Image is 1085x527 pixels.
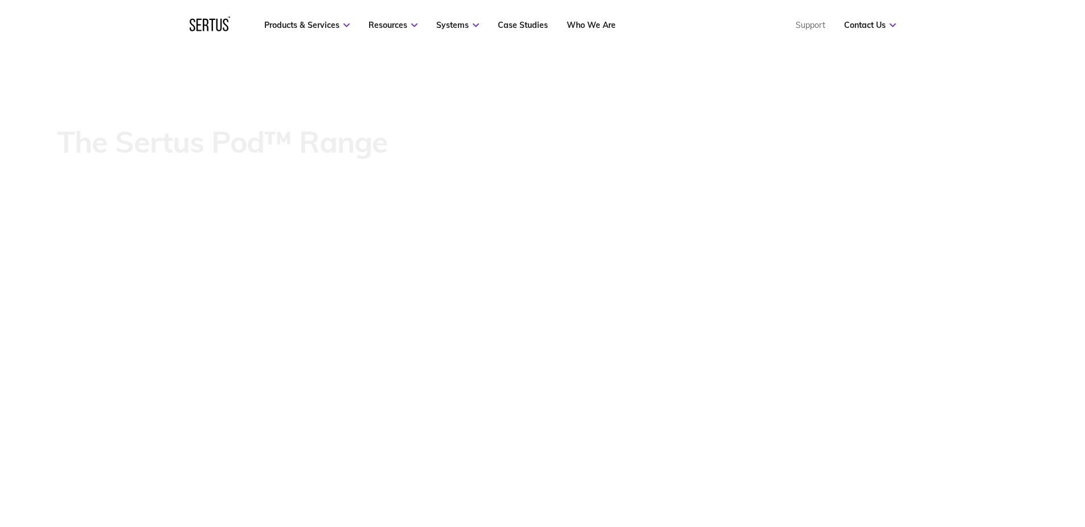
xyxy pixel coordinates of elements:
p: The Sertus Pod™ Range [57,126,388,158]
a: Contact Us [844,20,896,30]
iframe: Chat Widget [880,395,1085,527]
a: Support [796,20,825,30]
a: Case Studies [498,20,548,30]
a: Systems [436,20,479,30]
a: Products & Services [264,20,350,30]
a: Who We Are [567,20,616,30]
a: Resources [369,20,417,30]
